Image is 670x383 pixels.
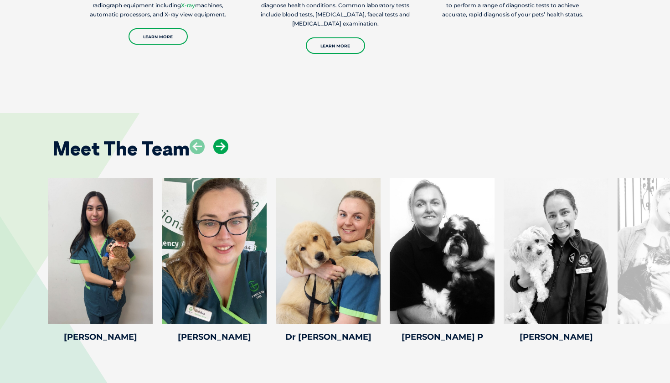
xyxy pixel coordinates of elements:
a: Learn More [129,28,188,45]
h4: [PERSON_NAME] P [390,333,495,341]
a: Learn More [306,37,365,54]
h4: [PERSON_NAME] [48,333,153,341]
h2: Meet The Team [52,139,190,158]
h4: [PERSON_NAME] [504,333,608,341]
h4: Dr [PERSON_NAME] [276,333,381,341]
a: X-ray [181,2,195,9]
h4: [PERSON_NAME] [162,333,267,341]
